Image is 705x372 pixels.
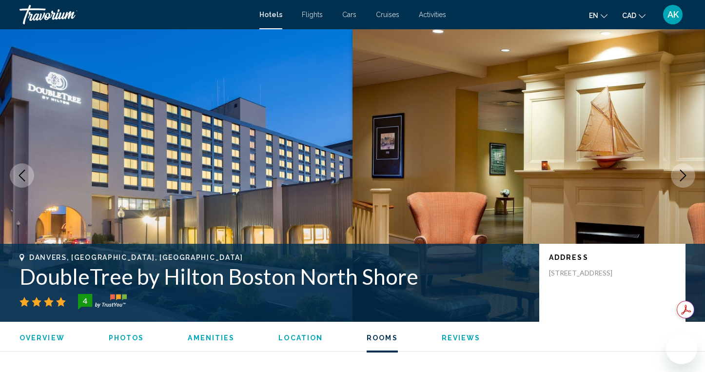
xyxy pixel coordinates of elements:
[589,8,607,22] button: Change language
[10,163,34,188] button: Previous image
[589,12,598,20] span: en
[376,11,399,19] a: Cruises
[549,254,676,261] p: Address
[442,333,481,342] button: Reviews
[29,254,243,261] span: Danvers, [GEOGRAPHIC_DATA], [GEOGRAPHIC_DATA]
[671,163,695,188] button: Next image
[666,333,697,364] iframe: Bouton de lancement de la fenêtre de messagerie
[302,11,323,19] a: Flights
[622,8,646,22] button: Change currency
[549,269,627,277] p: [STREET_ADDRESS]
[188,333,235,342] button: Amenities
[78,294,127,310] img: trustyou-badge-hor.svg
[419,11,446,19] a: Activities
[367,333,398,342] button: Rooms
[109,333,144,342] button: Photos
[259,11,282,19] a: Hotels
[20,333,65,342] button: Overview
[342,11,356,19] a: Cars
[667,10,679,20] span: AK
[660,4,685,25] button: User Menu
[75,295,95,307] div: 4
[20,5,250,24] a: Travorium
[20,264,529,289] h1: DoubleTree by Hilton Boston North Shore
[622,12,636,20] span: CAD
[278,333,323,342] button: Location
